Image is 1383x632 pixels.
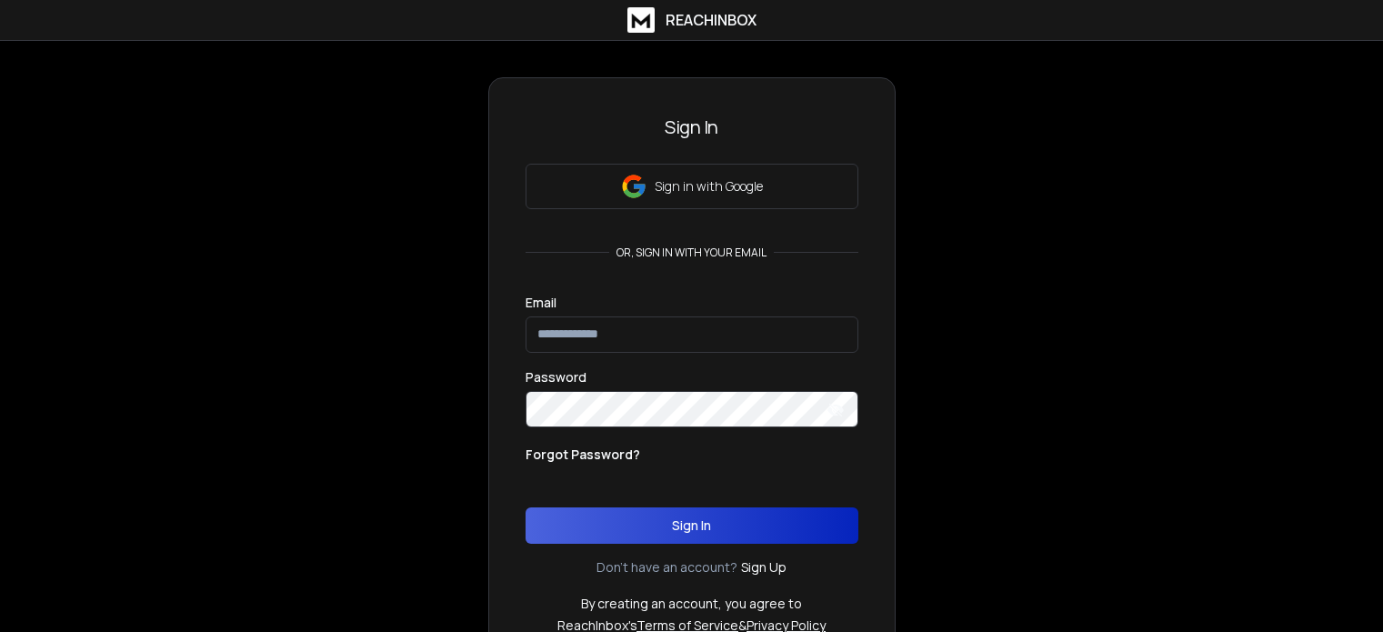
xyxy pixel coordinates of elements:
h3: Sign In [526,115,858,140]
label: Email [526,296,556,309]
p: By creating an account, you agree to [581,595,802,613]
label: Password [526,371,586,384]
p: Sign in with Google [655,177,763,196]
a: ReachInbox [627,7,757,33]
button: Sign in with Google [526,164,858,209]
button: Sign In [526,507,858,544]
p: Don't have an account? [596,558,737,577]
p: Forgot Password? [526,446,640,464]
a: Sign Up [741,558,787,577]
img: logo [627,7,655,33]
p: or, sign in with your email [609,246,774,260]
h1: ReachInbox [666,9,757,31]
